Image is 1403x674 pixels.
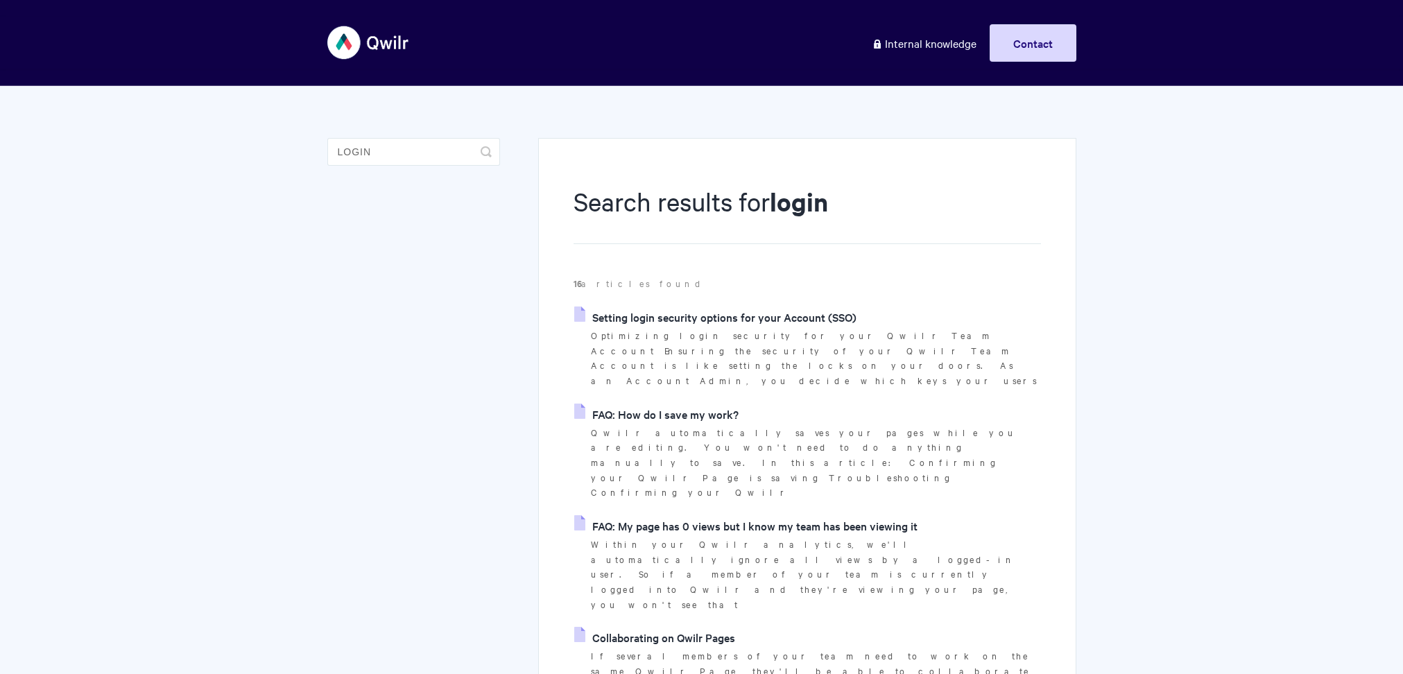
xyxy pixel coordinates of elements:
[574,277,581,290] strong: 16
[574,627,735,648] a: Collaborating on Qwilr Pages
[327,17,410,69] img: Qwilr Help Center
[327,138,500,166] input: Search
[861,24,987,62] a: Internal knowledge
[574,515,918,536] a: FAQ: My page has 0 views but I know my team has been viewing it
[591,425,1040,501] p: Qwilr automatically saves your pages while you are editing. You won't need to do anything manuall...
[574,184,1040,244] h1: Search results for
[770,184,828,218] strong: login
[591,328,1040,388] p: Optimizing login security for your Qwilr Team Account Ensuring the security of your Qwilr Team Ac...
[574,306,857,327] a: Setting login security options for your Account (SSO)
[574,404,739,424] a: FAQ: How do I save my work?
[990,24,1076,62] a: Contact
[574,276,1040,291] p: articles found
[591,537,1040,612] p: Within your Qwilr analytics, we'll automatically ignore all views by a logged-in user. So if a me...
